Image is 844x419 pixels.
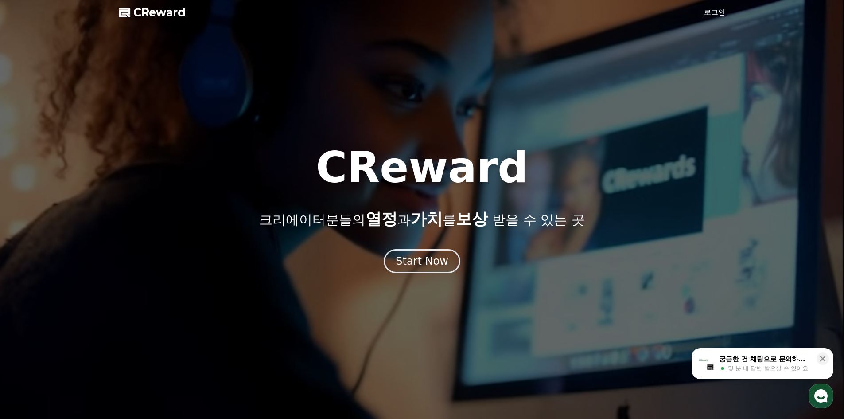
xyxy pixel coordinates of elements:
p: 크리에이터분들의 과 를 받을 수 있는 곳 [259,210,584,228]
span: 가치 [411,210,443,228]
span: 홈 [28,294,33,302]
h1: CReward [316,146,528,189]
span: 보상 [456,210,488,228]
a: Start Now [384,258,460,266]
button: Start Now [384,249,460,273]
a: 홈 [3,281,58,303]
a: 대화 [58,281,114,303]
span: CReward [133,5,186,20]
a: CReward [119,5,186,20]
a: 로그인 [704,7,725,18]
div: Start Now [396,254,448,268]
span: 열정 [366,210,397,228]
span: 대화 [81,295,92,302]
a: 설정 [114,281,170,303]
span: 설정 [137,294,148,302]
